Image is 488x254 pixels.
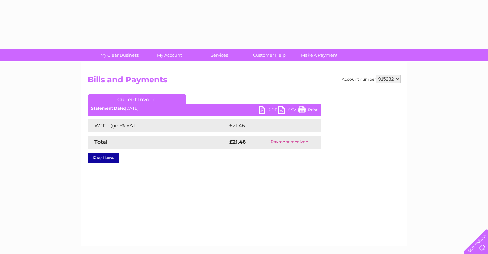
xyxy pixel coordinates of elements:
[228,119,307,132] td: £21.46
[88,75,401,88] h2: Bills and Payments
[94,139,108,145] strong: Total
[142,49,197,61] a: My Account
[91,106,125,111] b: Statement Date:
[88,94,186,104] a: Current Invoice
[242,49,296,61] a: Customer Help
[192,49,246,61] a: Services
[92,49,147,61] a: My Clear Business
[278,106,298,116] a: CSV
[229,139,246,145] strong: £21.46
[342,75,401,83] div: Account number
[88,119,228,132] td: Water @ 0% VAT
[292,49,346,61] a: Make A Payment
[88,153,119,163] a: Pay Here
[258,136,321,149] td: Payment received
[298,106,318,116] a: Print
[259,106,278,116] a: PDF
[88,106,321,111] div: [DATE]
